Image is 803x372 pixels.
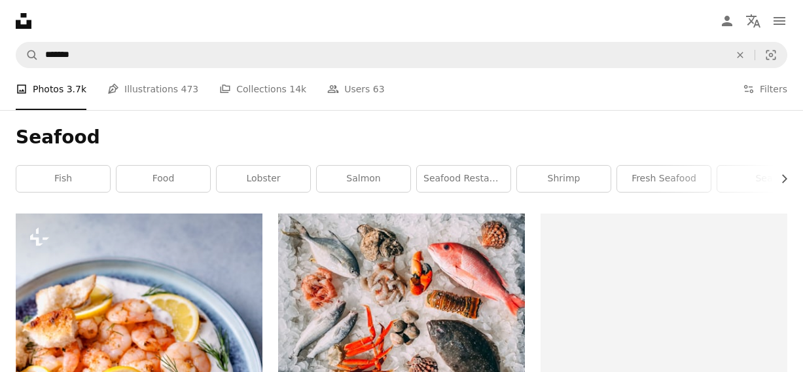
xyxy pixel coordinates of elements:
button: Visual search [755,43,787,67]
a: salmon [317,166,410,192]
form: Find visuals sitewide [16,42,787,68]
a: Log in / Sign up [714,8,740,34]
a: seafood restaurant [417,166,510,192]
span: 473 [181,82,199,96]
a: Illustrations 473 [107,68,198,110]
button: Menu [766,8,793,34]
button: Language [740,8,766,34]
h1: Seafood [16,126,787,149]
a: orange and white fish on white and black pebbles [278,300,525,312]
a: Users 63 [327,68,385,110]
button: scroll list to the right [772,166,787,192]
span: 63 [373,82,385,96]
a: Home — Unsplash [16,13,31,29]
a: fish [16,166,110,192]
span: 14k [289,82,306,96]
a: lobster [217,166,310,192]
button: Filters [743,68,787,110]
a: fresh seafood [617,166,711,192]
a: shrimp [517,166,611,192]
button: Search Unsplash [16,43,39,67]
a: food [116,166,210,192]
a: Collections 14k [219,68,306,110]
button: Clear [726,43,755,67]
